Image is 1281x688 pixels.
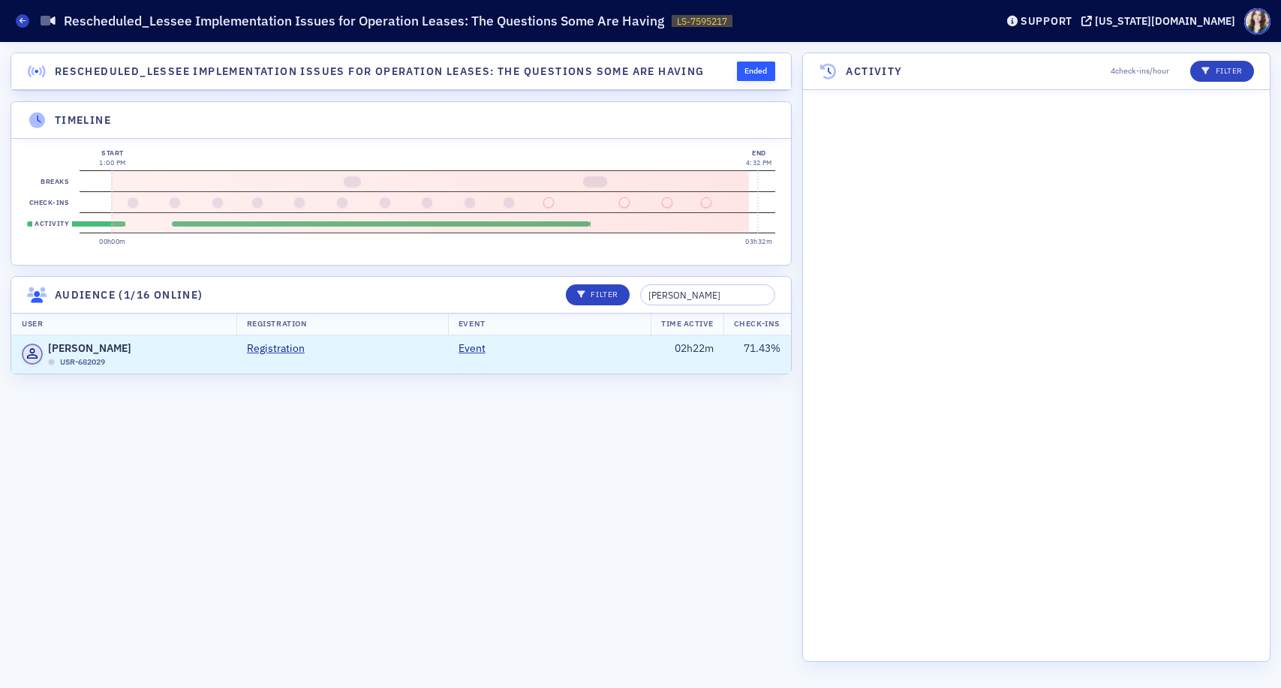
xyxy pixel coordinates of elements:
span: LS-7595217 [677,15,727,28]
a: Event [459,341,497,356]
p: Filter [1201,65,1243,77]
h1: Rescheduled_Lessee Implementation Issues for Operation Leases: The Questions Some Are Having [64,12,664,30]
div: Start [99,148,125,158]
button: Filter [1190,61,1254,82]
a: Registration [247,341,316,356]
th: Check-Ins [723,313,790,335]
th: Time Active [651,313,724,335]
button: [US_STATE][DOMAIN_NAME] [1081,16,1240,26]
span: [PERSON_NAME] [48,341,131,356]
h4: Timeline [55,113,111,128]
button: Filter [566,284,630,305]
div: Support [1021,14,1072,28]
p: Filter [577,289,618,301]
div: End [746,148,772,158]
time: 03h32m [745,237,772,245]
th: Registration [236,313,448,335]
h4: Rescheduled_Lessee Implementation Issues for Operation Leases: The Questions Some Are Having [55,64,705,80]
label: Activity [32,213,72,234]
time: 00h00m [99,237,126,245]
time: 1:00 PM [99,158,125,167]
label: Breaks [38,171,72,192]
div: [US_STATE][DOMAIN_NAME] [1095,14,1235,28]
input: Search… [640,284,775,305]
h4: Audience (1/16 online) [55,287,203,303]
span: 4 check-ins/hour [1111,65,1169,77]
th: User [11,313,236,335]
label: Check-ins [26,192,71,213]
td: 02h22m [651,335,724,374]
div: Ended [737,62,775,81]
td: 71.43 % [724,335,791,374]
time: 4:32 PM [746,158,772,167]
div: Offline [48,359,55,365]
span: Profile [1244,8,1270,35]
h4: Activity [846,64,902,80]
span: USR-682029 [60,356,105,368]
th: Event [448,313,651,335]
